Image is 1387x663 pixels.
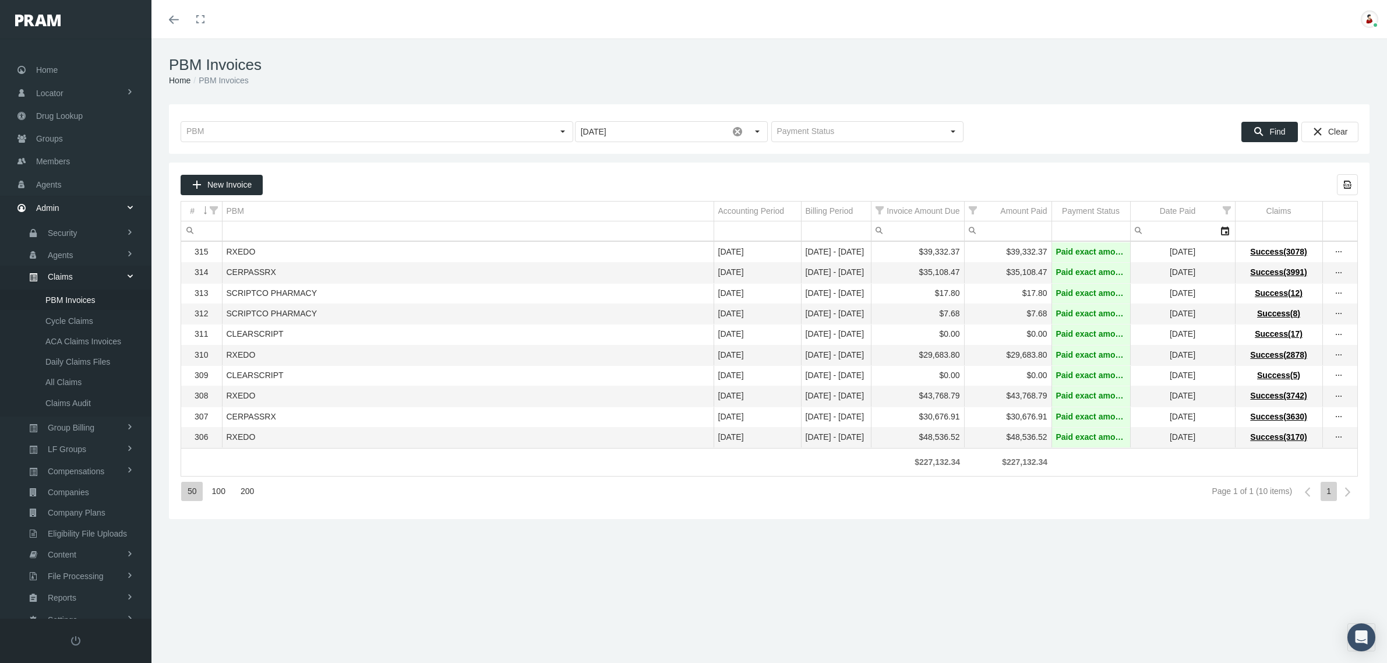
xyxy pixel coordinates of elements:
[876,432,960,443] div: $48,536.52
[36,150,70,172] span: Members
[747,122,767,142] div: Select
[181,175,263,195] div: New Invoice
[1330,267,1349,279] div: more
[181,386,222,407] td: 308
[714,263,801,283] td: [DATE]
[1130,427,1235,447] td: [DATE]
[1297,482,1318,502] div: Previous Page
[714,365,801,386] td: [DATE]
[181,345,222,365] td: 310
[1130,221,1235,241] td: Filter cell
[969,308,1047,319] div: $7.68
[801,304,871,325] td: [DATE] - [DATE]
[181,174,1358,507] div: Data grid
[801,283,871,304] td: [DATE] - [DATE]
[1330,370,1349,382] div: Show Invoice actions
[222,407,714,427] td: CERPASSRX
[1321,482,1337,501] div: Page 1
[1257,371,1300,380] span: Success(5)
[1330,411,1349,423] div: Show Invoice actions
[875,457,960,468] div: $227,132.34
[718,206,785,217] div: Accounting Period
[1051,345,1130,365] td: Paid exact amount
[48,418,94,438] span: Group Billing
[1337,482,1358,502] div: Next Page
[1130,263,1235,283] td: [DATE]
[876,267,960,278] div: $35,108.47
[1130,202,1235,221] td: Column Date Paid
[1330,370,1349,382] div: more
[1160,206,1195,217] div: Date Paid
[222,263,714,283] td: CERPASSRX
[806,206,853,217] div: Billing Period
[714,427,801,447] td: [DATE]
[181,202,222,221] td: Column #
[207,180,252,189] span: New Invoice
[1330,391,1349,403] div: more
[1051,407,1130,427] td: Paid exact amount
[1337,174,1358,195] div: Export all data to Excel
[714,242,801,263] td: [DATE]
[181,407,222,427] td: 307
[48,503,105,523] span: Company Plans
[222,386,714,407] td: RXEDO
[1330,288,1349,299] div: more
[969,329,1047,340] div: $0.00
[48,245,73,265] span: Agents
[48,610,77,630] span: Settings
[48,524,127,544] span: Eligibility File Uploads
[876,390,960,401] div: $43,768.79
[181,174,1358,195] div: Data grid toolbar
[714,345,801,365] td: [DATE]
[969,390,1047,401] div: $43,768.79
[1131,221,1215,241] input: Filter cell
[801,427,871,447] td: [DATE] - [DATE]
[36,82,63,104] span: Locator
[876,288,960,299] div: $17.80
[1330,432,1349,443] div: Show Invoice actions
[1330,288,1349,299] div: Show Invoice actions
[1266,206,1291,217] div: Claims
[48,223,77,243] span: Security
[876,350,960,361] div: $29,683.80
[714,386,801,407] td: [DATE]
[1250,247,1307,256] span: Success(3078)
[801,242,871,263] td: [DATE] - [DATE]
[969,246,1047,258] div: $39,332.37
[1301,122,1358,142] div: Clear
[714,202,801,221] td: Column Accounting Period
[1130,304,1235,325] td: [DATE]
[801,365,871,386] td: [DATE] - [DATE]
[190,74,248,87] li: PBM Invoices
[1062,206,1120,217] div: Payment Status
[714,304,801,325] td: [DATE]
[1330,267,1349,278] div: Show Invoice actions
[1330,329,1349,341] div: more
[48,588,76,608] span: Reports
[45,311,93,331] span: Cycle Claims
[1130,407,1235,427] td: [DATE]
[1130,365,1235,386] td: [DATE]
[1051,202,1130,221] td: Column Payment Status
[1130,345,1235,365] td: [DATE]
[876,308,960,319] div: $7.68
[1051,283,1130,304] td: Paid exact amount
[1212,486,1292,496] div: Page 1 of 1 (10 items)
[1051,242,1130,263] td: Paid exact amount
[227,206,244,217] div: PBM
[871,221,964,241] td: Filter cell
[45,372,82,392] span: All Claims
[968,457,1047,468] div: $227,132.34
[1241,122,1298,142] div: Find
[48,267,73,287] span: Claims
[1328,127,1347,136] span: Clear
[1051,325,1130,345] td: Paid exact amount
[181,221,222,241] td: Filter cell
[1051,365,1130,386] td: Paid exact amount
[1330,350,1349,361] div: Show Invoice actions
[1051,304,1130,325] td: Paid exact amount
[181,304,222,325] td: 312
[1051,427,1130,447] td: Paid exact amount
[801,386,871,407] td: [DATE] - [DATE]
[222,345,714,365] td: RXEDO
